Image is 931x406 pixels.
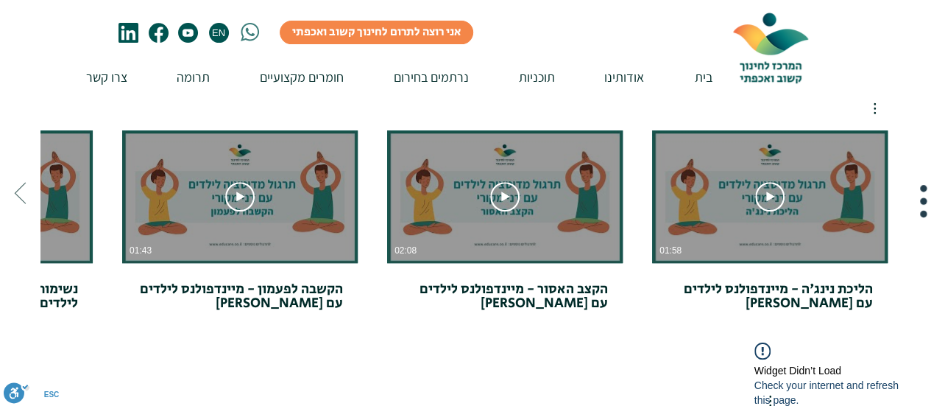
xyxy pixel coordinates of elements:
[252,56,351,98] p: חומרים מקצועיים
[597,56,651,98] p: אודותינו
[511,56,562,98] p: תוכניות
[355,56,480,98] a: נרתמים בחירום
[210,27,227,38] span: EN
[490,182,520,211] button: צפייה בסרטון
[402,281,608,312] h3: הקצב האסור - מיינדפולנס לילדים עם [PERSON_NAME]
[221,56,355,98] a: חומרים מקצועיים
[79,56,135,98] p: צרו קשר
[137,281,343,312] h3: הקשבה לפעמון - מיינדפולנס לילדים עם [PERSON_NAME]
[178,23,198,43] svg: youtube
[169,56,217,98] p: תרומה
[667,281,873,312] h3: הליכת נינג'ה - מיינדפולנס לילדים עם [PERSON_NAME]
[566,56,655,98] a: אודותינו
[659,245,682,256] div: 01:58
[48,56,723,98] nav: אתר
[655,56,723,98] a: בית
[149,23,169,43] svg: פייסבוק
[386,56,476,98] p: נרתמים בחירום
[40,127,891,315] div: "מיינדפולנס לילדים עם דני מקורי" channel videos
[394,245,417,256] div: 02:08
[130,245,152,256] div: 01:43
[387,263,623,312] button: הקצב האסור - מיינדפולנס לילדים עם [PERSON_NAME]
[225,182,255,211] button: צפייה בסרטון
[122,263,358,312] button: הקשבה לפעמון - מיינדפולנס לילדים עם [PERSON_NAME]
[241,23,259,41] svg: whatsapp
[292,24,461,41] span: אני רוצה לתרום לחינוך קשוב ואכפתי
[652,263,888,312] button: הליכת נינג'ה - מיינדפולנס לילדים עם [PERSON_NAME]
[755,182,785,211] button: צפייה בסרטון
[138,56,221,98] a: תרומה
[480,56,566,98] a: תוכניות
[742,363,841,378] div: Widget Didn’t Load
[209,23,229,43] a: EN
[48,56,138,98] a: צרו קשר
[280,21,473,44] a: אני רוצה לתרום לחינוך קשוב ואכפתי
[687,56,720,98] p: בית
[859,102,876,115] button: More actions for מיינדפולנס לילדים עם דני מקורי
